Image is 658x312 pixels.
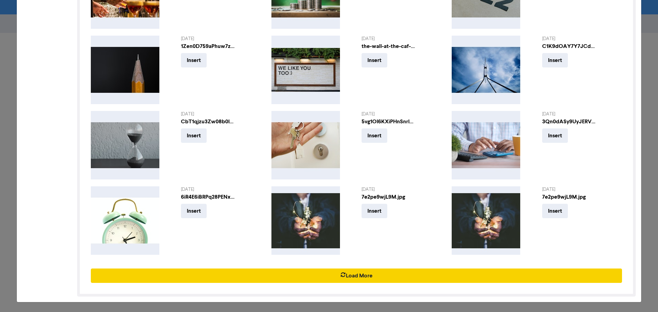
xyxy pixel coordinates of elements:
[542,117,597,126] div: 3Qn0dASy9UyJERVByD20qC-towfiqu-barbhuiya-JhevWHCbVyw-unsplash.jpg
[542,128,568,143] button: Insert
[181,186,261,193] div: [DATE]
[624,279,658,312] iframe: Chat Widget
[181,128,207,143] button: Insert
[542,53,568,67] button: Insert
[362,186,441,193] div: [DATE]
[181,193,236,201] div: 6iR4E6iBRPq28PENx24lhX-abdul-a-CxRBtNe243k-unsplash.jpg
[181,204,207,218] button: Insert
[362,117,416,126] div: 5vg1OI6KXiPHnSnrlQvHuB-maria-ziegler-jJnZg7vBfMs-unsplash.jpg
[362,204,387,218] button: Insert
[362,36,441,42] div: [DATE]
[181,36,261,42] div: [DATE]
[181,53,207,67] button: Insert
[542,193,597,201] div: 7e2pe9wjL9M.jpg
[362,193,416,201] div: 7e2pe9wjL9M.jpg
[362,128,387,143] button: Insert
[542,204,568,218] button: Insert
[542,186,622,193] div: [DATE]
[181,111,261,117] div: [DATE]
[542,42,597,50] div: C1K9dOAY7Y7JCdVcspMXu-aditya-joshi-KiZSGUZ5NMk-unsplash.jpg
[181,117,236,126] div: CbT1qjzu3Zw08b0lbOuKL-alexandar-todov-AMzC2RVurO4-unsplash.jpg
[542,111,622,117] div: [DATE]
[362,111,441,117] div: [DATE]
[181,42,236,50] div: 1Zen0D759aPhuw7zru1miP-sunbeam-photography-rthxdhNw06M-unsplash.jpg
[362,53,387,67] button: Insert
[91,269,622,283] button: Load More
[542,36,622,42] div: [DATE]
[362,42,416,50] div: the-wall-at-the-caf-where-i-live-in-tel-aviv.jpg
